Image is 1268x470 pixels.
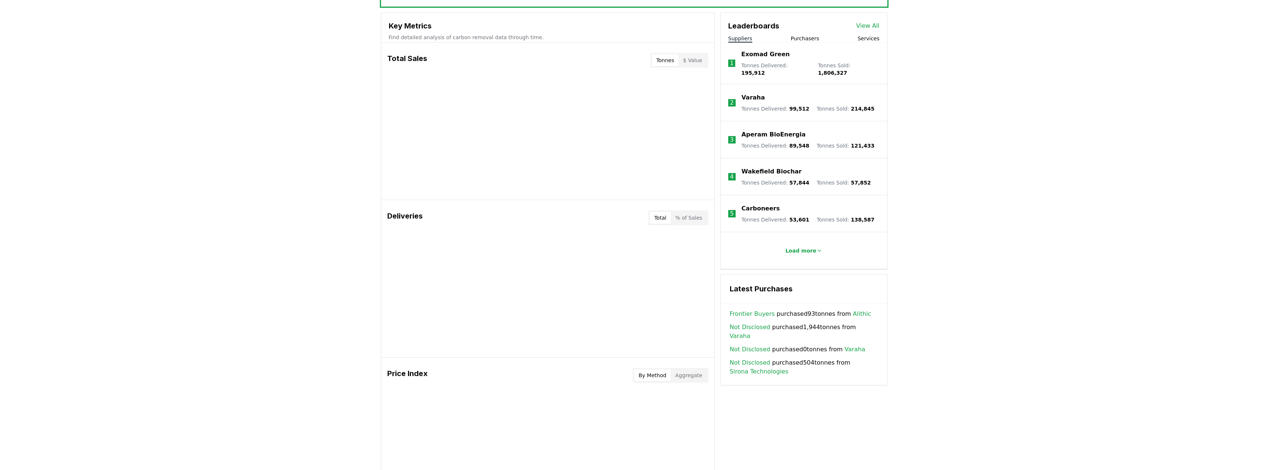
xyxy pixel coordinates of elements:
span: 1,806,327 [818,70,847,76]
span: purchased 93 tonnes from [730,310,871,318]
a: Wakefield Biochar [742,167,802,176]
span: 214,845 [851,106,874,112]
span: 121,433 [851,143,874,149]
p: Tonnes Delivered : [742,216,809,223]
p: Tonnes Sold : [817,216,874,223]
p: 1 [730,59,733,68]
p: Find detailed analysis of carbon removal data through time. [389,34,707,41]
h3: Key Metrics [389,20,707,31]
a: Aperam BioEnergia [742,130,806,139]
button: Aggregate [671,369,707,381]
a: Not Disclosed [730,358,770,367]
a: Varaha [844,345,865,354]
span: 99,512 [789,106,809,112]
button: Tonnes [652,54,679,66]
p: Tonnes Delivered : [742,142,809,149]
span: 195,912 [741,70,765,76]
h3: Total Sales [387,53,427,68]
h3: Deliveries [387,210,423,225]
p: Tonnes Delivered : [741,62,810,77]
p: 2 [730,98,734,107]
a: Alithic [853,310,871,318]
p: Tonnes Delivered : [742,105,809,112]
span: purchased 504 tonnes from [730,358,878,376]
p: Tonnes Sold : [817,105,874,112]
p: Load more [785,247,816,254]
button: By Method [634,369,671,381]
button: Purchasers [791,35,819,42]
button: Services [857,35,879,42]
span: 138,587 [851,217,874,223]
p: Tonnes Sold : [818,62,879,77]
span: purchased 1,944 tonnes from [730,323,878,341]
span: 53,601 [789,217,809,223]
a: Sirona Technologies [730,367,788,376]
a: Carboneers [742,204,780,213]
a: Not Disclosed [730,345,770,354]
p: 4 [730,172,734,181]
p: 3 [730,135,734,144]
p: Tonnes Sold : [817,142,874,149]
a: Varaha [742,93,765,102]
button: Total [650,212,671,224]
span: purchased 0 tonnes from [730,345,865,354]
h3: Leaderboards [728,20,779,31]
h3: Latest Purchases [730,283,878,294]
span: 89,548 [789,143,809,149]
a: Not Disclosed [730,323,770,332]
button: Suppliers [728,35,752,42]
a: View All [856,21,880,30]
p: Tonnes Delivered : [742,179,809,186]
button: Load more [779,243,828,258]
h3: Price Index [387,368,428,383]
button: % of Sales [671,212,707,224]
a: Varaha [730,332,750,341]
span: 57,852 [851,180,871,186]
p: Tonnes Sold : [817,179,871,186]
a: Frontier Buyers [730,310,775,318]
a: Exomad Green [741,50,790,59]
p: 5 [730,209,734,218]
span: 57,844 [789,180,809,186]
button: $ Value [679,54,707,66]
